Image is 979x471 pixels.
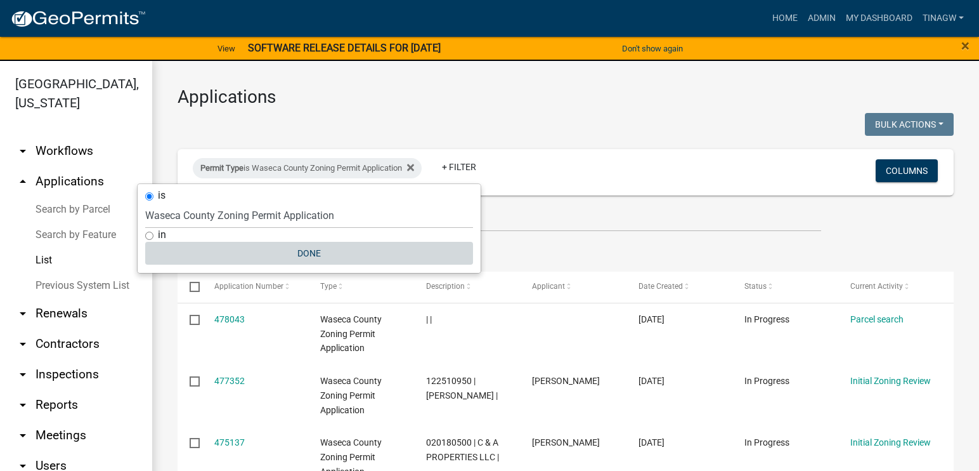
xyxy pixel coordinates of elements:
span: Current Activity [850,282,903,291]
i: arrow_drop_down [15,397,30,413]
a: My Dashboard [841,6,917,30]
span: In Progress [744,437,789,448]
datatable-header-cell: Current Activity [838,272,944,302]
a: Home [767,6,803,30]
i: arrow_drop_down [15,367,30,382]
i: arrow_drop_up [15,174,30,189]
span: 020180500 | C & A PROPERTIES LLC | [426,437,499,462]
a: 478043 [214,314,245,324]
a: 475137 [214,437,245,448]
datatable-header-cell: Status [732,272,838,302]
datatable-header-cell: Date Created [626,272,732,302]
i: arrow_drop_down [15,306,30,321]
span: Application Number [214,282,283,291]
span: 122510950 | MATT THOMPSEN | [426,376,498,401]
datatable-header-cell: Applicant [520,272,626,302]
i: arrow_drop_down [15,143,30,159]
datatable-header-cell: Select [178,272,202,302]
a: View [212,38,240,59]
span: corey neid [532,437,600,448]
span: Applicant [532,282,565,291]
span: 09/08/2025 [639,437,665,448]
span: Type [320,282,337,291]
span: × [961,37,969,55]
input: Search for applications [178,206,821,232]
button: Done [145,242,473,265]
a: Initial Zoning Review [850,376,931,386]
a: 477352 [214,376,245,386]
a: TinaGW [917,6,969,30]
datatable-header-cell: Description [414,272,520,302]
button: Close [961,38,969,53]
span: | | [426,314,432,324]
label: is [158,190,165,201]
span: Waseca County Zoning Permit Application [320,314,382,354]
a: + Filter [432,156,486,178]
datatable-header-cell: Type [308,272,414,302]
button: Bulk Actions [865,113,954,136]
button: Don't show again [617,38,688,59]
button: Columns [876,159,938,182]
span: Waseca County Zoning Permit Application [320,376,382,415]
span: 09/11/2025 [639,376,665,386]
span: Matt Thompsen [532,376,600,386]
a: Parcel search [850,314,904,324]
a: Initial Zoning Review [850,437,931,448]
a: Admin [803,6,841,30]
span: Description [426,282,465,291]
label: in [158,230,166,240]
div: is Waseca County Zoning Permit Application [193,158,422,178]
span: Permit Type [200,163,243,173]
span: In Progress [744,314,789,324]
datatable-header-cell: Application Number [202,272,308,302]
strong: SOFTWARE RELEASE DETAILS FOR [DATE] [248,42,441,54]
i: arrow_drop_down [15,336,30,352]
span: In Progress [744,376,789,386]
span: 09/13/2025 [639,314,665,324]
h3: Applications [178,86,954,108]
span: Date Created [639,282,683,291]
i: arrow_drop_down [15,428,30,443]
span: Status [744,282,767,291]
